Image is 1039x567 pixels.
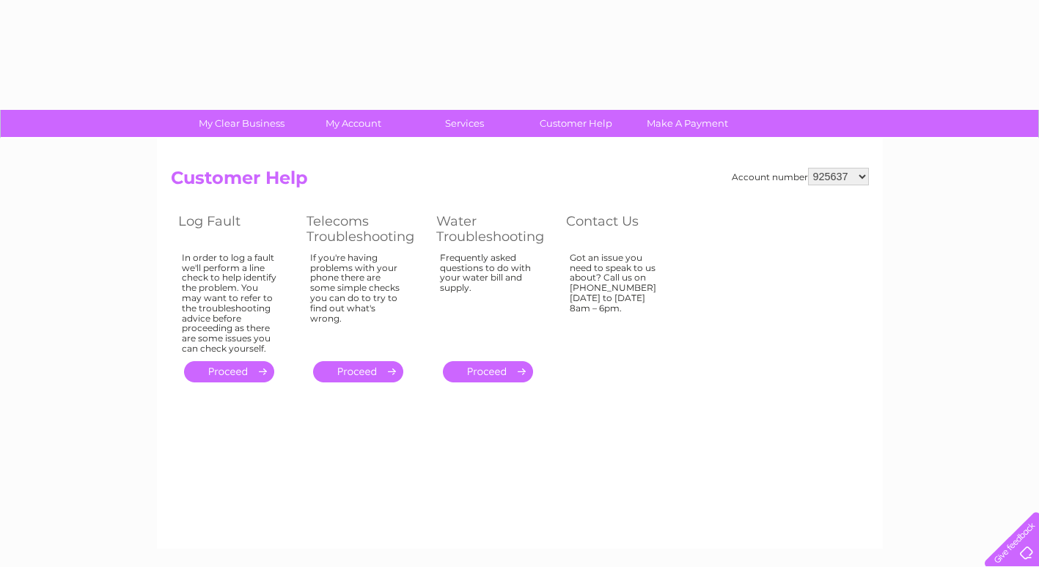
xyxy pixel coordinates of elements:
[570,253,665,348] div: Got an issue you need to speak to us about? Call us on [PHONE_NUMBER] [DATE] to [DATE] 8am – 6pm.
[171,210,299,248] th: Log Fault
[627,110,748,137] a: Make A Payment
[299,210,429,248] th: Telecoms Troubleshooting
[184,361,274,382] a: .
[732,168,869,185] div: Account number
[559,210,687,248] th: Contact Us
[182,253,277,354] div: In order to log a fault we'll perform a line check to help identify the problem. You may want to ...
[443,361,533,382] a: .
[404,110,525,137] a: Services
[293,110,414,137] a: My Account
[310,253,407,348] div: If you're having problems with your phone there are some simple checks you can do to try to find ...
[313,361,403,382] a: .
[171,168,869,196] h2: Customer Help
[181,110,302,137] a: My Clear Business
[429,210,559,248] th: Water Troubleshooting
[440,253,537,348] div: Frequently asked questions to do with your water bill and supply.
[515,110,636,137] a: Customer Help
